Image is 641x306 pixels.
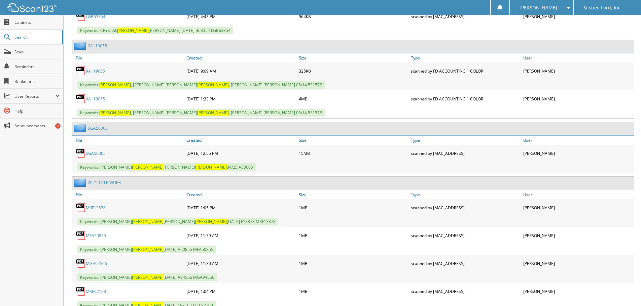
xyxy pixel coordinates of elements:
div: [PERSON_NAME] [522,64,634,78]
div: 325KB [297,64,409,78]
span: Scan [14,49,60,55]
div: [PERSON_NAME] [522,201,634,214]
div: 4MB [297,92,409,105]
span: Bookmarks [14,79,60,84]
div: scanned by [MAC_ADDRESS] [409,257,522,270]
span: [PERSON_NAME] [117,28,149,33]
span: Keywords: [PERSON_NAME] [PERSON_NAME] [DATE] F13878 MKF13878 [77,218,278,225]
img: PDF.png [76,203,86,213]
span: [PERSON_NAME] [99,82,131,88]
span: [PERSON_NAME] [99,110,131,116]
a: MFA50855 [86,233,106,238]
div: 2 [55,123,61,129]
a: LGB63354 [86,14,105,19]
div: [PERSON_NAME] [522,285,634,298]
div: scanned by [MAC_ADDRESS] [409,146,522,160]
div: scanned by [MAC_ADDRESS] [409,285,522,298]
img: PDF.png [76,148,86,158]
div: scanned by FD ACCOUNTING 1 COLOR [409,92,522,105]
span: Announcements [14,123,60,129]
div: [DATE] 9:09 AM [185,64,297,78]
a: File [72,53,185,62]
img: PDF.png [76,258,86,268]
span: [PERSON_NAME] [195,164,227,170]
a: Created [185,136,297,145]
div: [DATE] 1:33 PM [185,92,297,105]
span: [PERSON_NAME] [132,247,164,252]
span: Search [14,34,59,40]
a: Type [409,190,522,199]
a: Created [185,53,297,62]
a: Size [297,53,409,62]
img: folder2.png [74,124,88,132]
a: User [522,136,634,145]
a: User [522,190,634,199]
a: 9A119055 [88,43,107,49]
span: [PERSON_NAME] [197,82,229,88]
div: 1MB [297,285,409,298]
span: Keywords: CRYSTAL [PERSON_NAME] [DATE] B63354 LGB63354 [77,27,233,34]
span: Keywords: , [PERSON_NAME] [PERSON_NAME] , [PERSON_NAME] [PERSON_NAME] 06/14 53157B [77,81,325,89]
div: [DATE] 11:30 AM [185,257,297,270]
div: [DATE] 1:04 PM [185,285,297,298]
div: scanned by [MAC_ADDRESS] [409,229,522,242]
img: folder2.png [74,178,88,187]
a: 2021 TITLE WORK [88,180,121,185]
span: [PERSON_NAME] [132,219,164,224]
div: [PERSON_NAME] [522,257,634,270]
img: folder2.png [74,42,88,50]
span: Keywords: [PERSON_NAME] [PERSON_NAME] 04/25 A50005 [77,163,256,171]
img: PDF.png [76,286,86,296]
div: [PERSON_NAME] [522,92,634,105]
a: Size [297,190,409,199]
span: Keywords: [PERSON_NAME] [DATE] A94566 MGA94566 [77,273,217,281]
div: [DATE] 11:39 AM [185,229,297,242]
a: Created [185,190,297,199]
div: 15MB [297,146,409,160]
span: Keywords: , [PERSON_NAME] [PERSON_NAME] , [PERSON_NAME] [PERSON_NAME] 06/14 53157B [77,109,325,117]
div: scanned by [MAC_ADDRESS] [409,201,522,214]
div: 1MB [297,257,409,270]
span: [PERSON_NAME] [520,6,557,10]
span: Keywords: [PERSON_NAME] [DATE] A50855 MFA50855 [77,246,216,253]
a: MGA94566 [86,261,107,266]
span: [PERSON_NAME] [197,110,229,116]
img: PDF.png [76,66,86,76]
div: [DATE] 4:43 PM [185,10,297,23]
div: 1MB [297,229,409,242]
a: Type [409,136,522,145]
span: Silsbee Ford, Inc. [583,6,622,10]
a: User [522,53,634,62]
div: 1MB [297,201,409,214]
span: Cabinets [14,19,60,25]
span: Help [14,108,60,114]
a: Type [409,53,522,62]
div: scanned by FD ACCOUNTING 1 COLOR [409,64,522,78]
span: [PERSON_NAME] [195,219,227,224]
a: 9A119055 [86,96,105,102]
img: scan123-logo-white.svg [7,3,57,12]
div: [DATE] 12:55 PM [185,146,297,160]
div: [PERSON_NAME] [522,10,634,23]
img: PDF.png [76,11,86,21]
span: Reminders [14,64,60,70]
a: MKE92108 [86,289,106,294]
div: [PERSON_NAME] [522,229,634,242]
span: [PERSON_NAME] [132,164,164,170]
div: 964KB [297,10,409,23]
span: [PERSON_NAME] [132,274,164,280]
img: PDF.png [76,94,86,104]
a: SGA50005 [88,125,108,131]
div: scanned by [MAC_ADDRESS] [409,10,522,23]
a: Size [297,136,409,145]
div: [PERSON_NAME] [522,146,634,160]
a: MKF13878 [86,205,106,211]
a: File [72,136,185,145]
div: [DATE] 1:05 PM [185,201,297,214]
a: File [72,190,185,199]
a: SGA50005 [86,150,106,156]
span: User Reports [14,93,55,99]
img: PDF.png [76,230,86,241]
a: 9A119055 [86,68,105,74]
